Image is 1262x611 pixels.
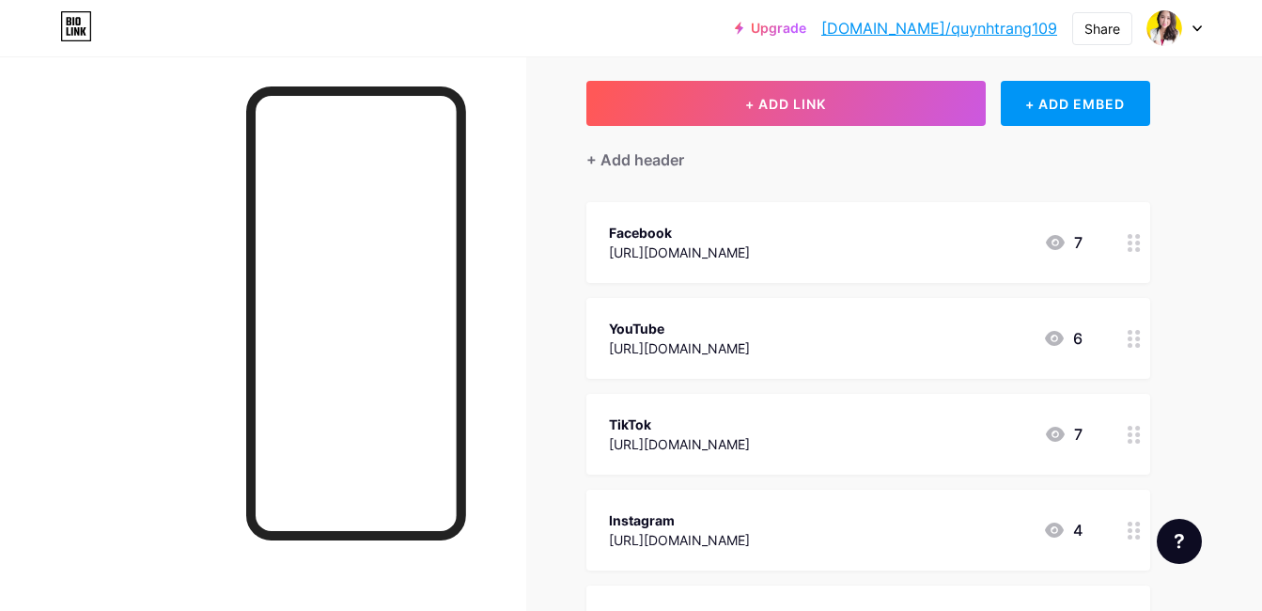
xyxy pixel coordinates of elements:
img: Trang Huỳnh [1146,10,1182,46]
a: Upgrade [735,21,806,36]
a: [DOMAIN_NAME]/quynhtrang109 [821,17,1057,39]
div: 6 [1043,327,1083,350]
div: TikTok [609,415,750,434]
div: [URL][DOMAIN_NAME] [609,434,750,454]
div: [URL][DOMAIN_NAME] [609,338,750,358]
div: Facebook [609,223,750,243]
span: + ADD LINK [745,96,826,112]
div: 7 [1044,231,1083,254]
div: + Add header [586,149,684,171]
div: [URL][DOMAIN_NAME] [609,530,750,550]
div: YouTube [609,319,750,338]
div: + ADD EMBED [1001,81,1150,126]
div: 7 [1044,423,1083,446]
div: Instagram [609,510,750,530]
button: + ADD LINK [586,81,986,126]
div: [URL][DOMAIN_NAME] [609,243,750,262]
div: Share [1084,19,1120,39]
div: 4 [1043,519,1083,541]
